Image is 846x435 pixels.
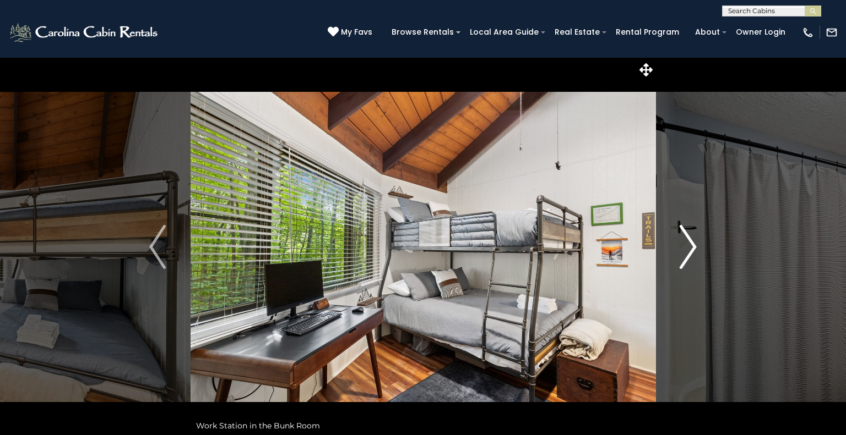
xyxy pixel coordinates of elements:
img: arrow [680,225,697,269]
span: My Favs [341,26,372,38]
img: arrow [149,225,166,269]
img: White-1-2.png [8,21,161,43]
a: My Favs [328,26,375,38]
a: Local Area Guide [464,24,544,41]
img: phone-regular-white.png [802,26,814,38]
a: Rental Program [610,24,685,41]
a: Browse Rentals [386,24,459,41]
a: Real Estate [549,24,605,41]
img: mail-regular-white.png [826,26,838,38]
a: Owner Login [730,24,791,41]
a: About [690,24,725,41]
